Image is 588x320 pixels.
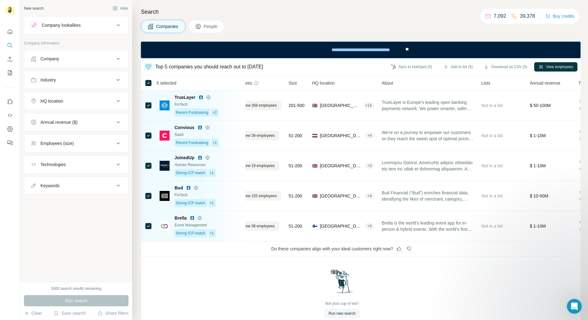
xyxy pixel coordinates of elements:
[320,132,362,139] span: [GEOGRAPHIC_DATA], [GEOGRAPHIC_DATA]
[329,311,356,316] span: Run new search
[289,223,302,229] span: 51-200
[5,26,15,37] button: Quick start
[24,136,128,151] button: Employees (size)
[190,216,195,220] img: LinkedIn logo
[198,95,203,100] img: LinkedIn logo
[175,124,194,131] span: Convious
[231,161,279,170] button: View 19 employees
[481,193,503,198] span: Not in a list
[141,42,581,58] iframe: Banner
[24,115,128,130] button: Annual revenue ($)
[382,160,474,172] span: Loremipsu Dolorsi, AmetcoNs adipisc elitseddo eiu tem inc utlab et doloremag aliquaenim. Adm veni...
[231,131,279,140] button: View 39 employees
[24,94,128,109] button: HQ location
[42,22,81,28] div: Company lookalikes
[198,125,203,130] img: LinkedIn logo
[5,137,15,148] button: Feedback
[289,80,297,86] span: Size
[242,103,277,108] span: View 268 employees
[530,103,551,108] span: $ 50-100M
[40,98,63,104] div: HQ location
[382,99,474,112] span: TrueLayer is Europe’s leading open banking payments network. We power smarter, safer and faster o...
[242,193,277,199] span: View 155 employees
[479,62,531,72] button: Download as CSV (5)
[24,178,128,193] button: Keywords
[210,230,214,236] span: +1
[231,101,281,110] button: View 268 employees
[289,163,302,169] span: 51-200
[382,80,393,86] span: About
[186,185,191,190] img: LinkedIn logo
[175,94,195,100] span: TrueLayer
[51,286,101,291] div: 5000 search results remaining
[24,310,42,316] button: Clear
[24,40,128,46] p: Company information
[122,241,562,257] div: Do these companies align with your ideal customers right now?
[210,200,214,206] span: +1
[242,223,275,229] span: View 38 employees
[175,215,187,221] span: Brella
[160,161,170,171] img: Logo of JoinedUp
[198,155,203,160] img: LinkedIn logo
[5,40,15,51] button: Search
[324,309,360,318] button: Run new search
[175,162,242,168] div: Human Resources
[210,170,214,176] span: +1
[176,170,205,176] span: Strong ICP match
[382,220,474,232] span: Brella is the world's leading event app for in-person & hybrid events. With the world's first int...
[530,80,560,86] span: Annual revenue
[530,133,546,138] span: $ 1-10M
[156,23,179,30] span: Companies
[242,163,275,169] span: View 19 employees
[141,7,581,16] h4: Search
[176,140,208,146] span: Recent Fundraising
[176,110,208,115] span: Recent Fundraising
[175,222,242,228] div: Event Management
[160,191,170,201] img: Logo of Bud
[108,4,132,13] button: Hide
[242,133,275,138] span: View 39 employees
[312,193,317,199] span: 🇬🇧
[40,77,56,83] div: Industry
[312,80,335,86] span: HQ location
[530,224,546,229] span: $ 1-10M
[494,12,506,20] p: 7,092
[5,96,15,107] button: Use Surfe on LinkedIn
[175,185,183,191] span: Bud
[24,157,128,172] button: Technologies
[98,310,128,316] button: Share filters
[175,102,242,107] div: FinTech
[176,230,205,236] span: Strong ICP match
[231,221,279,231] button: View 38 employees
[320,223,362,229] span: [GEOGRAPHIC_DATA], [GEOGRAPHIC_DATA]
[530,193,548,198] span: $ 10-50M
[175,192,242,198] div: FinTech
[481,103,503,108] span: Not in a list
[312,102,317,109] span: 🇬🇧
[382,129,474,142] span: We're on a journey to empower our customers so they reach the sweet spot of optimal pricing and c...
[160,221,170,231] img: Logo of Brella
[320,102,361,109] span: [GEOGRAPHIC_DATA], [GEOGRAPHIC_DATA]
[365,163,374,169] div: + 3
[212,140,217,146] span: +1
[481,163,503,168] span: Not in a list
[175,155,194,161] span: JoinedUp
[175,132,242,137] div: SaaS
[160,100,170,110] img: Logo of TrueLayer
[312,223,317,229] span: 🇫🇮
[5,123,15,135] button: Dashboard
[545,12,574,21] button: Buy credits
[363,103,374,108] div: + 14
[481,133,503,138] span: Not in a list
[54,310,86,316] button: Save search
[5,53,15,65] button: Enrich CSV
[520,12,535,20] p: 39,378
[481,224,503,229] span: Not in a list
[365,223,374,229] div: + 5
[365,193,374,199] div: + 4
[481,80,490,86] span: Lists
[312,132,317,139] span: 🇳🇱
[24,72,128,87] button: Industry
[320,163,362,169] span: [GEOGRAPHIC_DATA], [GEOGRAPHIC_DATA], [GEOGRAPHIC_DATA]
